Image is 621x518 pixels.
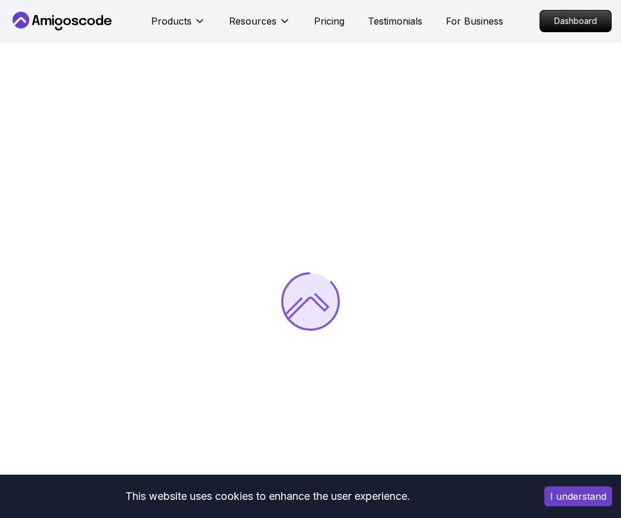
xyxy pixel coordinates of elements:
button: Resources [229,14,291,37]
button: Accept cookies [544,486,612,506]
p: Dashboard [540,11,611,32]
a: Pricing [314,14,344,28]
p: Products [151,14,192,28]
a: For Business [446,14,503,28]
a: Dashboard [540,10,612,32]
p: Resources [229,14,277,28]
a: Testimonials [368,14,422,28]
div: This website uses cookies to enhance the user experience. [9,483,527,509]
button: Products [151,14,206,37]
